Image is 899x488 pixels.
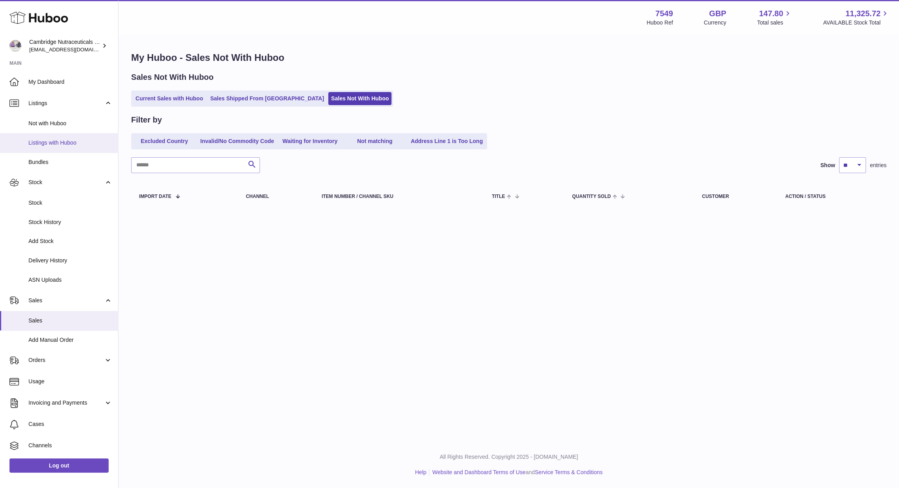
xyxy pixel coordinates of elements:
div: Currency [704,19,726,26]
a: Help [415,469,427,475]
div: Action / Status [785,194,878,199]
h2: Filter by [131,115,162,125]
span: Quantity Sold [572,194,611,199]
span: Title [492,194,505,199]
div: Cambridge Nutraceuticals Ltd [29,38,100,53]
span: Channels [28,442,112,449]
span: Add Manual Order [28,336,112,344]
a: 147.80 Total sales [757,8,792,26]
span: 11,325.72 [845,8,880,19]
img: qvc@camnutra.com [9,40,21,52]
a: Invalid/No Commodity Code [197,135,277,148]
span: Delivery History [28,257,112,264]
div: Customer [702,194,769,199]
li: and [429,469,602,476]
span: Total sales [757,19,792,26]
span: 147.80 [759,8,783,19]
strong: GBP [709,8,726,19]
span: entries [870,162,886,169]
span: Bundles [28,158,112,166]
a: Excluded Country [133,135,196,148]
a: Current Sales with Huboo [133,92,206,105]
span: Listings with Huboo [28,139,112,147]
h2: Sales Not With Huboo [131,72,214,83]
h1: My Huboo - Sales Not With Huboo [131,51,886,64]
span: Stock History [28,219,112,226]
span: Sales [28,297,104,304]
span: Cases [28,420,112,428]
a: 11,325.72 AVAILABLE Stock Total [823,8,890,26]
span: Orders [28,356,104,364]
a: Sales Shipped From [GEOGRAPHIC_DATA] [207,92,327,105]
span: My Dashboard [28,78,112,86]
span: Stock [28,199,112,207]
label: Show [820,162,835,169]
span: Not with Huboo [28,120,112,127]
span: Import date [139,194,171,199]
span: ASN Uploads [28,276,112,284]
a: Not matching [343,135,406,148]
span: Sales [28,317,112,324]
a: Waiting for Inventory [278,135,342,148]
span: [EMAIL_ADDRESS][DOMAIN_NAME] [29,46,116,53]
a: Log out [9,458,109,473]
p: All Rights Reserved. Copyright 2025 - [DOMAIN_NAME] [125,453,893,461]
a: Website and Dashboard Terms of Use [432,469,525,475]
div: Huboo Ref [647,19,673,26]
span: Invoicing and Payments [28,399,104,407]
div: Item Number / Channel SKU [322,194,476,199]
a: Sales Not With Huboo [328,92,391,105]
div: Channel [246,194,306,199]
a: Address Line 1 is Too Long [408,135,486,148]
span: Usage [28,378,112,385]
span: Listings [28,100,104,107]
span: Add Stock [28,237,112,245]
span: AVAILABLE Stock Total [823,19,890,26]
a: Service Terms & Conditions [535,469,603,475]
strong: 7549 [655,8,673,19]
span: Stock [28,179,104,186]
